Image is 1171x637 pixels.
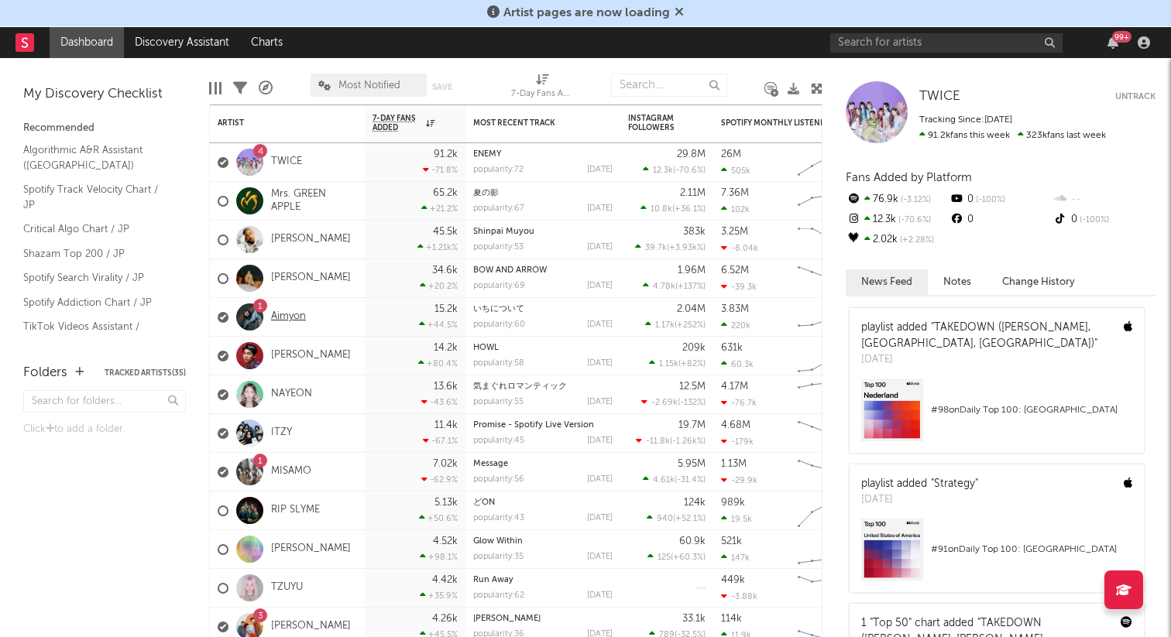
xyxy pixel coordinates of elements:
[721,553,750,563] div: 147k
[233,66,247,111] div: Filters
[23,221,170,238] a: Critical Algo Chart / JP
[473,591,524,600] div: popularity: 62
[658,553,671,562] span: 125
[677,321,703,330] span: +252 %
[850,379,1144,453] a: #98onDaily Top 100: [GEOGRAPHIC_DATA]
[433,536,458,546] div: 4.52k
[503,7,670,19] span: Artist pages are now loading
[473,266,613,275] div: BOW AND ARROW
[473,320,525,329] div: popularity: 60
[721,382,748,392] div: 4.17M
[473,189,499,197] a: 夏の影
[419,513,458,523] div: +50.6 %
[473,553,524,561] div: popularity: 35
[636,436,706,446] div: ( )
[473,576,613,584] div: Run Away
[721,204,750,214] div: 102k
[974,196,1005,204] span: -100 %
[421,204,458,214] div: +21.2 %
[105,369,186,377] button: Tracked Artists(35)
[651,399,678,407] span: -2.69k
[846,172,972,183] span: Fans Added by Platform
[421,474,458,485] div: -62.9 %
[587,475,613,484] div: [DATE]
[653,283,675,291] span: 4.78k
[675,166,703,175] span: -70.6 %
[846,210,949,230] div: 12.3k
[587,437,613,445] div: [DATE]
[473,421,613,430] div: Promise - Spotify Live Version
[721,575,745,585] div: 449k
[791,491,860,530] svg: Chart title
[473,243,524,252] div: popularity: 53
[791,375,860,414] svg: Chart title
[931,401,1132,420] div: # 98 on Daily Top 100: [GEOGRAPHIC_DATA]
[679,536,706,546] div: 60.9k
[721,536,742,546] div: 521k
[1077,216,1109,224] span: -100 %
[432,83,452,91] button: Save
[420,281,458,291] div: +20.2 %
[434,420,458,430] div: 11.4k
[643,165,706,175] div: ( )
[271,543,351,556] a: [PERSON_NAME]
[683,227,706,237] div: 383k
[473,475,524,484] div: popularity: 56
[721,188,749,198] div: 7.36M
[421,397,458,407] div: -43.6 %
[949,210,1052,230] div: 0
[473,150,613,159] div: ENEMY
[791,259,860,298] svg: Chart title
[684,498,706,508] div: 124k
[1112,31,1132,43] div: 99 +
[679,382,706,392] div: 12.5M
[678,283,703,291] span: +137 %
[647,552,706,562] div: ( )
[791,337,860,375] svg: Chart title
[830,33,1063,53] input: Search for artists
[657,515,673,523] span: 940
[473,228,534,236] a: Shinpai Muyou
[861,476,978,492] div: playlist added
[587,320,613,329] div: [DATE]
[791,569,860,608] svg: Chart title
[423,165,458,175] div: -71.8 %
[23,181,170,213] a: Spotify Track Velocity Chart / JP
[721,304,749,314] div: 3.83M
[987,269,1090,295] button: Change History
[1107,36,1118,49] button: 99+
[919,90,960,103] span: TWICE
[680,188,706,198] div: 2.11M
[473,382,613,391] div: 気まぐれロマンティック
[898,196,931,204] span: -3.12 %
[721,614,742,624] div: 114k
[473,460,508,468] a: Message
[791,530,860,569] svg: Chart title
[338,80,400,91] span: Most Notified
[646,437,670,446] span: -11.8k
[23,142,170,173] a: Algorithmic A&R Assistant ([GEOGRAPHIC_DATA])
[417,242,458,252] div: +1.21k %
[432,614,458,624] div: 4.26k
[898,236,934,245] span: +2.28 %
[791,182,860,221] svg: Chart title
[420,591,458,601] div: +35.9 %
[677,476,703,485] span: -31.4 %
[473,437,524,445] div: popularity: 45
[651,205,672,214] span: 10.8k
[587,359,613,368] div: [DATE]
[473,266,547,275] a: BOW AND ARROW
[721,475,757,485] div: -29.9k
[721,398,757,408] div: -76.7k
[434,498,458,508] div: 5.13k
[641,397,706,407] div: ( )
[23,85,186,104] div: My Discovery Checklist
[861,352,1112,368] div: [DATE]
[721,118,837,128] div: Spotify Monthly Listeners
[721,420,750,430] div: 4.68M
[850,519,1144,592] a: #91onDaily Top 100: [GEOGRAPHIC_DATA]
[240,27,294,58] a: Charts
[271,465,311,478] a: MISAMO
[791,414,860,453] svg: Chart title
[721,227,748,237] div: 3.25M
